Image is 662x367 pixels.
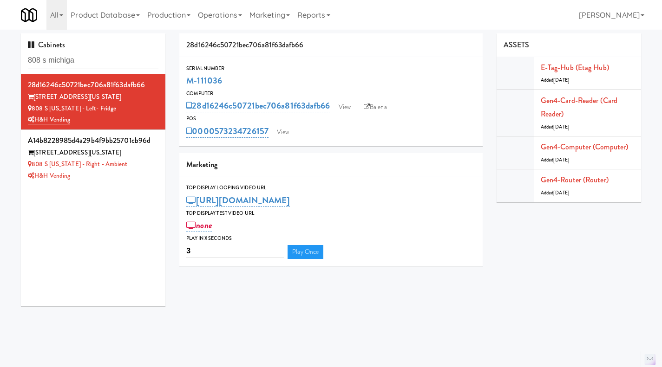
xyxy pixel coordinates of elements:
span: Cabinets [28,39,65,50]
a: M-111036 [186,74,222,87]
input: Search cabinets [28,52,158,69]
span: Added [541,77,570,84]
div: [STREET_ADDRESS][US_STATE] [28,91,158,103]
a: H&H Vending [28,115,70,124]
span: [DATE] [553,189,570,196]
span: Added [541,189,570,196]
div: Top Display Test Video Url [186,209,476,218]
a: [URL][DOMAIN_NAME] [186,194,290,207]
div: 28d16246c50721bec706a81f63dafb66 [179,33,483,57]
span: Marketing [186,159,217,170]
li: a14b8228985d4a29b4f9bb25701cb96d[STREET_ADDRESS][US_STATE] 808 S [US_STATE] - Right - AmbientH&H ... [21,130,165,185]
a: 808 S [US_STATE] - Right - Ambient [28,160,128,168]
img: Micromart [21,7,37,23]
a: Play Once [288,245,323,259]
div: a14b8228985d4a29b4f9bb25701cb96d [28,134,158,148]
span: Added [541,156,570,163]
a: Gen4-computer (Computer) [541,142,628,152]
div: Play in X seconds [186,234,476,243]
div: POS [186,114,476,123]
span: [DATE] [553,123,570,130]
div: [STREET_ADDRESS][US_STATE] [28,147,158,159]
div: 28d16246c50721bec706a81f63dafb66 [28,78,158,92]
a: H&H Vending [28,171,70,180]
a: 808 S [US_STATE] - Left- Fridge [28,104,116,113]
a: 0000573234726157 [186,125,269,138]
div: Serial Number [186,64,476,73]
a: 28d16246c50721bec706a81f63dafb66 [186,99,330,112]
span: Added [541,123,570,130]
a: Balena [359,100,392,114]
a: Gen4-card-reader (Card Reader) [541,95,617,120]
a: none [186,219,212,232]
a: E-tag-hub (Etag Hub) [541,62,609,73]
a: View [272,125,294,139]
span: [DATE] [553,77,570,84]
a: Gen4-router (Router) [541,174,609,185]
div: Computer [186,89,476,98]
a: View [334,100,355,114]
span: [DATE] [553,156,570,163]
span: ASSETS [504,39,530,50]
div: Top Display Looping Video Url [186,183,476,193]
li: 28d16246c50721bec706a81f63dafb66[STREET_ADDRESS][US_STATE] 808 S [US_STATE] - Left- FridgeH&H Ven... [21,74,165,130]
